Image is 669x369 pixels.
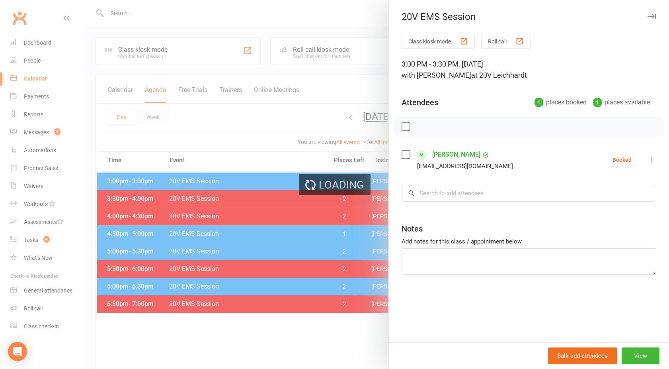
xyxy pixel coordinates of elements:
[402,237,656,246] div: Add notes for this class / appointment below
[548,347,617,364] button: Bulk add attendees
[402,185,656,202] input: Search to add attendees
[402,59,656,81] div: 3:00 PM - 3:30 PM, [DATE]
[417,161,513,171] div: [EMAIL_ADDRESS][DOMAIN_NAME]
[471,71,527,79] span: at 20V Leichhardt
[481,34,531,49] button: Roll call
[432,148,480,161] a: [PERSON_NAME]
[389,11,669,22] div: 20V EMS Session
[534,97,587,108] div: places booked
[402,34,475,49] button: Class kiosk mode
[402,71,471,79] span: with [PERSON_NAME]
[402,97,438,108] div: Attendees
[8,342,27,361] div: Open Intercom Messenger
[593,97,650,108] div: places available
[534,98,543,107] div: 1
[622,347,659,364] button: View
[593,98,602,107] div: 1
[612,157,632,163] div: Booked
[402,223,423,234] div: Notes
